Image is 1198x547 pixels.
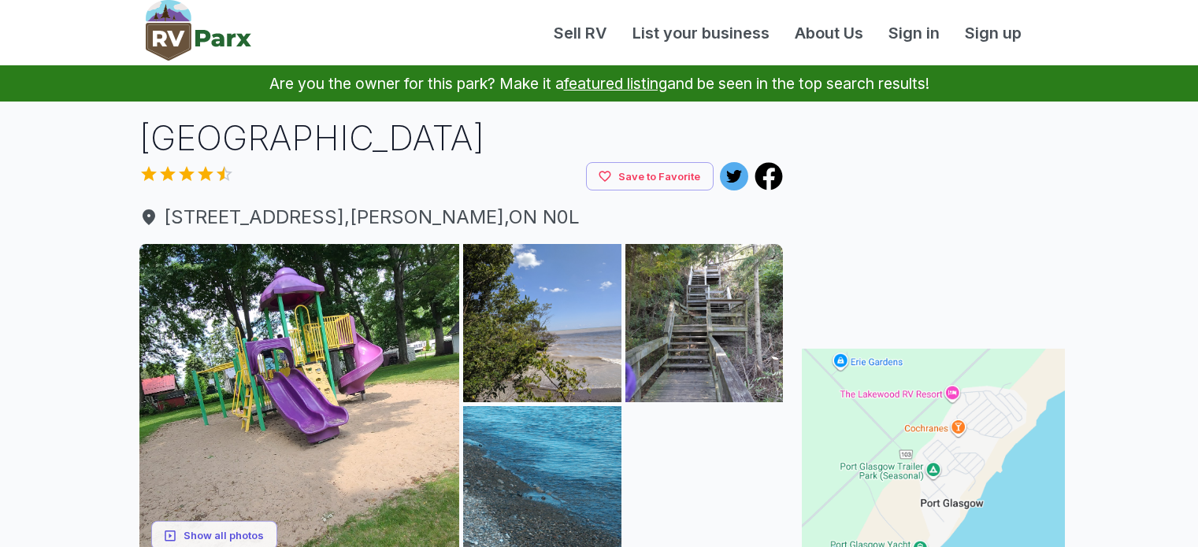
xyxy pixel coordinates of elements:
span: [STREET_ADDRESS] , [PERSON_NAME] , ON N0L [139,203,784,231]
a: List your business [620,21,782,45]
a: About Us [782,21,876,45]
a: Sign up [952,21,1034,45]
a: [STREET_ADDRESS],[PERSON_NAME],ON N0L [139,203,784,231]
a: featured listing [564,74,667,93]
iframe: Advertisement [802,114,1065,311]
a: Sign in [876,21,952,45]
img: AAcXr8rRj4kAC_klQgOStKnZKDbT5knVO9hpiiXocfqtbnc-DOv5Mex9izEx2WZfnN2xoI5AP0a2adFzLxuw_36xorBCp3ft3... [625,244,784,402]
button: Save to Favorite [586,162,714,191]
a: Sell RV [541,21,620,45]
img: AAcXr8oT-09Vh5PzZVthBTO38WKq8V4gBKL7Mptun1GZUtbV5USmIH1ckKN-lFEbWhghhCno5ig2P89Dr7sRHGKRzWKJ36xSi... [463,244,621,402]
h1: [GEOGRAPHIC_DATA] [139,114,784,162]
p: Are you the owner for this park? Make it a and be seen in the top search results! [19,65,1179,102]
